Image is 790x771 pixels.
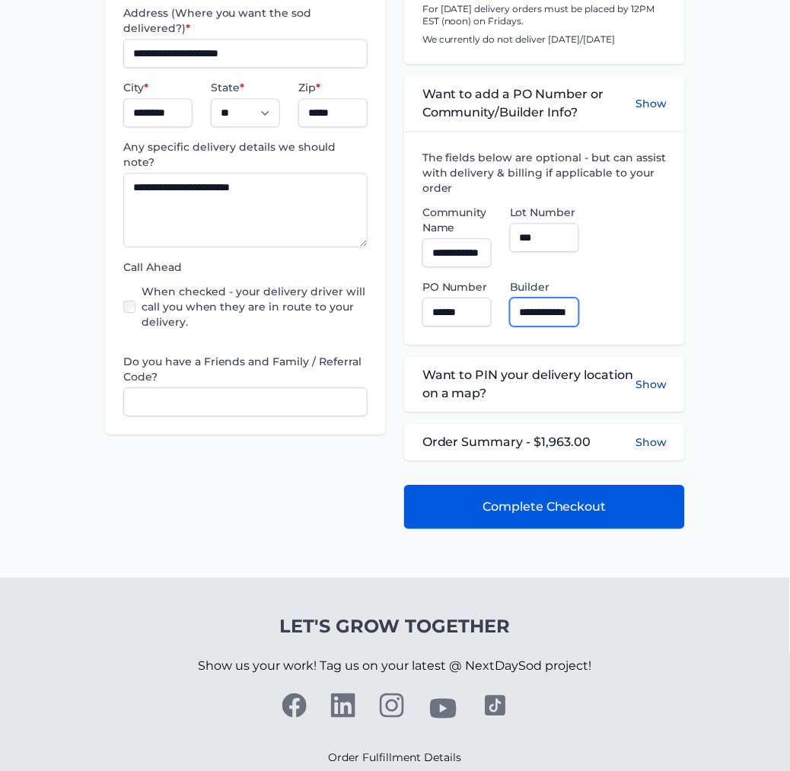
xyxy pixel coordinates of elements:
[483,498,607,516] span: Complete Checkout
[510,279,579,295] label: Builder
[422,3,667,27] p: For [DATE] delivery orders must be placed by 12PM EST (noon) on Fridays.
[422,205,492,235] label: Community Name
[636,366,667,403] button: Show
[404,485,685,529] button: Complete Checkout
[510,205,579,220] label: Lot Number
[123,5,368,36] label: Address (Where you want the sod delivered?)
[422,366,636,403] span: Want to PIN your delivery location on a map?
[329,750,462,764] a: Order Fulfillment Details
[142,284,368,330] label: When checked - your delivery driver will call you when they are in route to your delivery.
[422,85,636,122] span: Want to add a PO Number or Community/Builder Info?
[123,139,368,170] label: Any specific delivery details we should note?
[123,260,368,275] label: Call Ahead
[199,614,592,639] h4: Let's Grow Together
[211,80,280,95] label: State
[298,80,368,95] label: Zip
[123,354,368,384] label: Do you have a Friends and Family / Referral Code?
[422,279,492,295] label: PO Number
[422,150,667,196] label: The fields below are optional - but can assist with delivery & billing if applicable to your order
[636,435,667,450] button: Show
[422,433,591,451] span: Order Summary - $1,963.00
[199,639,592,693] p: Show us your work! Tag us on your latest @ NextDaySod project!
[422,33,667,46] p: We currently do not deliver [DATE]/[DATE]
[636,85,667,122] button: Show
[123,80,193,95] label: City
